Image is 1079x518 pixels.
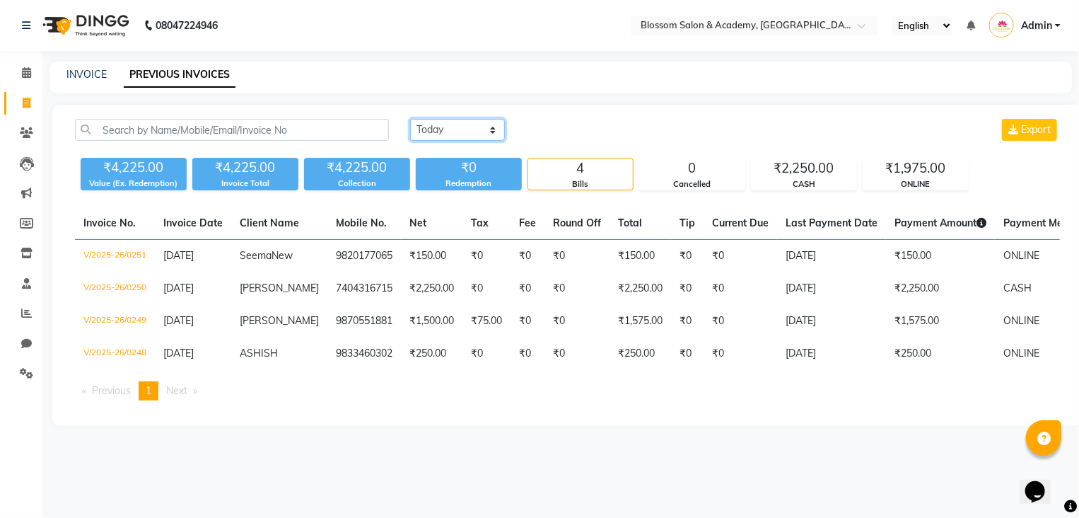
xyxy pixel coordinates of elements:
span: Tip [680,217,695,229]
span: [DATE] [163,314,194,327]
div: ₹4,225.00 [192,158,298,178]
span: 1 [146,384,151,397]
iframe: chat widget [1020,461,1065,504]
b: 08047224946 [156,6,218,45]
img: Admin [989,13,1014,38]
td: ₹0 [704,240,777,273]
span: [PERSON_NAME] [240,282,319,294]
td: V/2025-26/0248 [75,338,155,370]
td: ₹0 [462,240,511,273]
td: ₹75.00 [462,305,511,338]
span: Export [1021,123,1051,136]
span: Current Due [712,217,769,229]
td: V/2025-26/0250 [75,272,155,305]
span: New [272,249,293,262]
td: ₹0 [544,240,610,273]
td: [DATE] [777,272,886,305]
span: [DATE] [163,249,194,262]
td: ₹0 [544,305,610,338]
span: Admin [1021,18,1052,33]
td: [DATE] [777,305,886,338]
td: ₹250.00 [401,338,462,370]
div: ₹1,975.00 [863,159,968,178]
span: ONLINE [1003,347,1039,359]
td: ₹1,575.00 [610,305,671,338]
a: PREVIOUS INVOICES [124,62,235,88]
span: ONLINE [1003,314,1039,327]
span: Last Payment Date [786,217,877,229]
td: ₹0 [462,272,511,305]
div: ₹0 [416,158,522,178]
div: ₹4,225.00 [304,158,410,178]
div: Collection [304,178,410,190]
span: Fee [519,217,536,229]
span: Tax [471,217,489,229]
img: logo [36,6,133,45]
span: [DATE] [163,347,194,359]
span: Next [166,384,187,397]
div: Invoice Total [192,178,298,190]
div: Value (Ex. Redemption) [81,178,187,190]
div: Redemption [416,178,522,190]
div: ₹2,250.00 [752,159,856,178]
td: ₹1,500.00 [401,305,462,338]
span: ASHISH [240,347,278,359]
span: Seema [240,249,272,262]
td: ₹0 [704,272,777,305]
span: Net [409,217,426,229]
div: Cancelled [640,178,745,190]
a: INVOICE [66,68,107,81]
td: 9833460302 [327,338,401,370]
span: Payment Amount [894,217,986,229]
div: Bills [528,178,633,190]
span: [DATE] [163,282,194,294]
td: ₹1,575.00 [886,305,995,338]
td: ₹0 [511,305,544,338]
div: 0 [640,159,745,178]
td: ₹0 [544,338,610,370]
td: V/2025-26/0249 [75,305,155,338]
td: V/2025-26/0251 [75,240,155,273]
div: CASH [752,178,856,190]
td: ₹0 [671,272,704,305]
span: Previous [92,384,131,397]
button: Export [1002,119,1057,141]
div: 4 [528,159,633,178]
td: ₹250.00 [886,338,995,370]
td: ₹2,250.00 [401,272,462,305]
td: ₹2,250.00 [886,272,995,305]
div: ONLINE [863,178,968,190]
td: 7404316715 [327,272,401,305]
td: ₹0 [511,272,544,305]
td: ₹0 [511,240,544,273]
td: ₹150.00 [401,240,462,273]
td: ₹0 [671,338,704,370]
td: ₹0 [671,305,704,338]
td: ₹0 [704,305,777,338]
span: ONLINE [1003,249,1039,262]
td: ₹150.00 [886,240,995,273]
div: ₹4,225.00 [81,158,187,178]
td: [DATE] [777,338,886,370]
td: ₹0 [511,338,544,370]
td: ₹0 [671,240,704,273]
td: [DATE] [777,240,886,273]
span: Round Off [553,217,601,229]
td: 9820177065 [327,240,401,273]
input: Search by Name/Mobile/Email/Invoice No [75,119,389,141]
span: Invoice No. [83,217,136,229]
td: ₹250.00 [610,338,671,370]
span: Mobile No. [336,217,387,229]
td: 9870551881 [327,305,401,338]
span: CASH [1003,282,1032,294]
nav: Pagination [75,381,1060,401]
span: Client Name [240,217,299,229]
span: Invoice Date [163,217,223,229]
span: [PERSON_NAME] [240,314,319,327]
td: ₹0 [704,338,777,370]
td: ₹2,250.00 [610,272,671,305]
td: ₹0 [544,272,610,305]
td: ₹0 [462,338,511,370]
span: Total [618,217,642,229]
td: ₹150.00 [610,240,671,273]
